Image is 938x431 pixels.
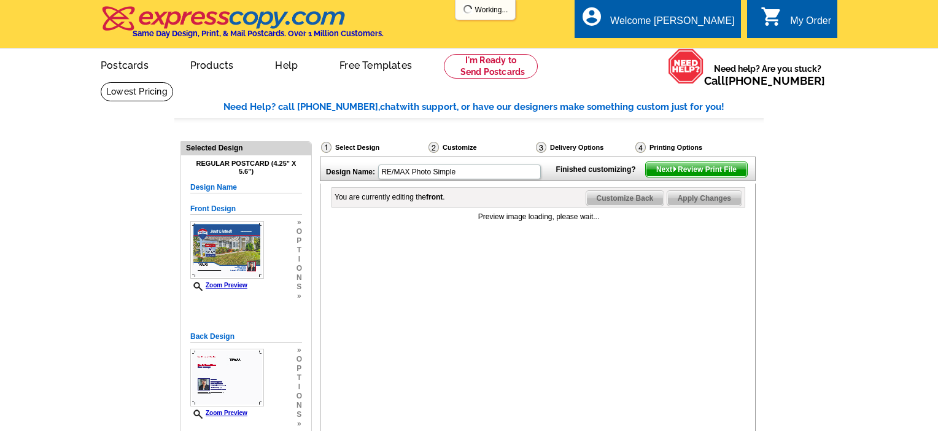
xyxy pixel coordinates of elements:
img: Delivery Options [536,142,546,153]
div: Printing Options [634,141,743,153]
div: Delivery Options [535,141,634,153]
a: Same Day Design, Print, & Mail Postcards. Over 1 Million Customers. [101,15,384,38]
span: t [297,246,302,255]
img: button-next-arrow-white.png [672,166,678,172]
h5: Design Name [190,182,302,193]
span: s [297,410,302,419]
h5: Back Design [190,331,302,343]
span: n [297,401,302,410]
img: loading... [463,4,473,14]
div: Selected Design [181,142,311,153]
img: frontsmallthumbnail.jpg [190,221,264,279]
span: s [297,282,302,292]
div: Preview image loading, please wait... [332,211,745,222]
h4: Regular Postcard (4.25" x 5.6") [190,160,302,176]
span: o [297,355,302,364]
span: Apply Changes [667,191,742,206]
i: shopping_cart [761,6,783,28]
h4: Same Day Design, Print, & Mail Postcards. Over 1 Million Customers. [133,29,384,38]
span: Need help? Are you stuck? [704,63,831,87]
img: backsmallthumbnail.jpg [190,349,264,406]
a: [PHONE_NUMBER] [725,74,825,87]
span: Customize Back [586,191,664,206]
span: chat [380,101,400,112]
span: » [297,346,302,355]
a: Zoom Preview [190,410,247,416]
strong: Design Name: [326,168,375,176]
div: You are currently editing the . [335,192,445,203]
div: Select Design [320,141,427,157]
span: » [297,218,302,227]
span: i [297,255,302,264]
b: front [426,193,443,201]
a: Postcards [81,50,168,79]
span: i [297,382,302,392]
h5: Front Design [190,203,302,215]
span: o [297,264,302,273]
img: help [668,49,704,84]
span: t [297,373,302,382]
a: Zoom Preview [190,282,247,289]
span: Call [704,74,825,87]
i: account_circle [581,6,603,28]
div: My Order [790,15,831,33]
span: Next Review Print File [646,162,747,177]
strong: Finished customizing? [556,165,643,174]
a: Help [255,50,317,79]
div: Need Help? call [PHONE_NUMBER], with support, or have our designers make something custom just fo... [223,100,764,114]
div: Welcome [PERSON_NAME] [610,15,734,33]
a: Products [171,50,254,79]
img: Customize [428,142,439,153]
span: n [297,273,302,282]
span: p [297,364,302,373]
span: » [297,292,302,301]
span: » [297,419,302,429]
a: Free Templates [320,50,432,79]
span: o [297,227,302,236]
span: o [297,392,302,401]
a: shopping_cart My Order [761,14,831,29]
img: Printing Options & Summary [635,142,646,153]
img: Select Design [321,142,331,153]
span: p [297,236,302,246]
div: Customize [427,141,535,157]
